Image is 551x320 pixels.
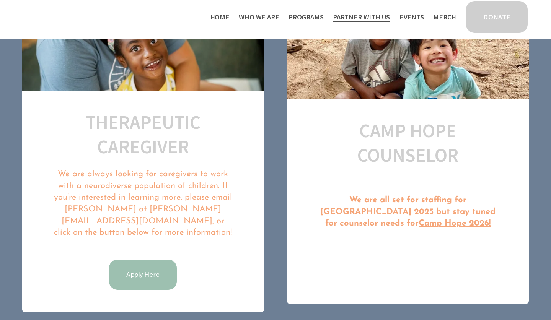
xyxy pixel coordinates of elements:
a: folder dropdown [333,11,390,23]
span: Partner With Us [333,11,390,23]
strong: We are all set for staffing for [GEOGRAPHIC_DATA] 2025 but stay tuned for counselor needs for [320,196,498,227]
a: Home [210,11,230,23]
u: Camp Hope 2026! [419,219,491,227]
a: Merch [433,11,456,23]
span: Programs [289,11,324,23]
a: Events [399,11,424,23]
h2: Camp Hope Counselor [317,119,499,167]
a: Apply Here [108,258,178,291]
p: We are always looking for caregivers to work with a neurodiverse population of children. If you’r... [52,169,234,239]
span: Who We Are [239,11,279,23]
h2: Therapeutic caregiver [52,110,234,159]
a: folder dropdown [289,11,324,23]
a: folder dropdown [239,11,279,23]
